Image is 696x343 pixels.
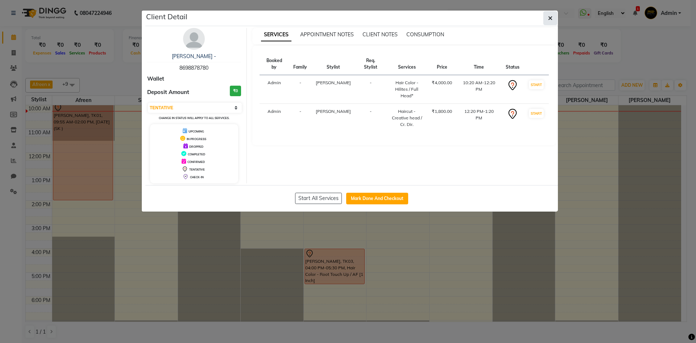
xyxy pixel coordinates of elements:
th: Price [427,53,456,75]
th: Stylist [311,53,355,75]
td: - [289,75,311,104]
span: TENTATIVE [189,168,205,171]
span: CONFIRMED [187,160,205,164]
span: Wallet [147,75,164,83]
td: Admin [260,75,289,104]
td: - [355,75,386,104]
h5: Client Detail [146,11,187,22]
span: CONSUMPTION [406,31,444,38]
button: START [529,80,544,89]
span: IN PROGRESS [187,137,206,141]
th: Family [289,53,311,75]
span: [PERSON_NAME] [316,109,351,114]
div: Hair Color - Hilites / Full Head* [391,79,423,99]
th: Status [501,53,524,75]
div: ₹1,800.00 [432,108,452,115]
img: avatar [183,28,205,50]
td: - [355,104,386,132]
span: APPOINTMENT NOTES [300,31,354,38]
div: ₹4,000.00 [432,79,452,86]
span: CHECK-IN [190,175,204,179]
td: 12:20 PM-1:20 PM [456,104,501,132]
a: [PERSON_NAME] - [172,53,216,60]
span: COMPLETED [188,152,205,156]
span: SERVICES [261,28,291,41]
td: - [289,104,311,132]
small: Change in status will apply to all services. [159,116,229,120]
span: [PERSON_NAME] [316,80,351,85]
div: Haircut - Creative head / Cr. Dir. [391,108,423,128]
th: Booked by [260,53,289,75]
button: Start All Services [295,193,342,204]
span: CLIENT NOTES [362,31,398,38]
td: Admin [260,104,289,132]
button: Mark Done And Checkout [346,193,408,204]
span: UPCOMING [188,130,204,133]
span: Deposit Amount [147,88,189,97]
th: Time [456,53,501,75]
td: 10:20 AM-12:20 PM [456,75,501,104]
span: DROPPED [189,145,203,148]
button: START [529,109,544,118]
span: 8698878780 [179,65,208,71]
h3: ₹0 [230,86,241,96]
th: Req. Stylist [355,53,386,75]
th: Services [386,53,428,75]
